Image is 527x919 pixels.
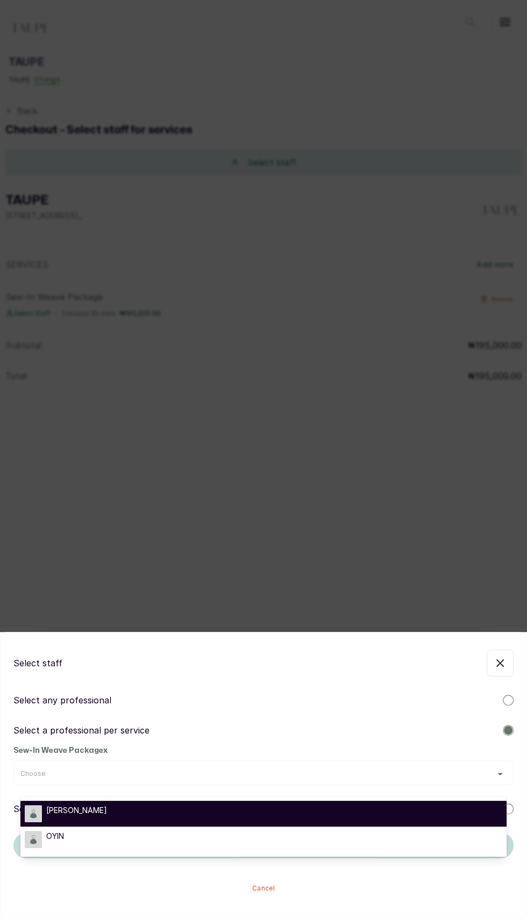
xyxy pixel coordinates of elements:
button: Continue [13,832,514,858]
p: Select any professional [13,694,111,707]
p: Select professional that can do all services [13,802,193,815]
p: Select staff [13,657,62,669]
button: Cancel [13,875,514,901]
ul: Choose [20,796,507,857]
p: Select a professional per service [13,724,149,737]
button: Choose [20,770,507,778]
span: OYIN [46,831,64,842]
h2: Sew-In Weave Package x [13,745,514,756]
span: Choose [20,770,45,778]
img: staff image [25,805,42,822]
span: [PERSON_NAME] [46,805,107,816]
img: staff image [25,831,42,848]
